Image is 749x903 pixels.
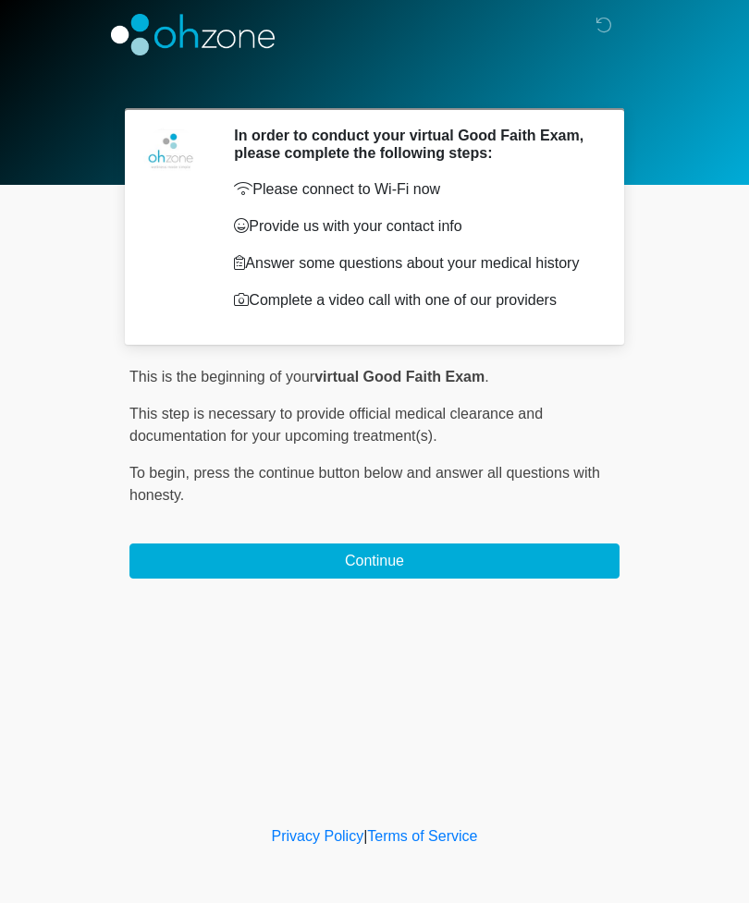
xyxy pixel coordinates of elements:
[234,252,592,275] p: Answer some questions about your medical history
[367,828,477,844] a: Terms of Service
[234,289,592,311] p: Complete a video call with one of our providers
[234,178,592,201] p: Please connect to Wi-Fi now
[485,369,488,384] span: .
[234,127,592,162] h2: In order to conduct your virtual Good Faith Exam, please complete the following steps:
[129,465,193,481] span: To begin,
[129,369,314,384] span: This is the beginning of your
[129,406,543,444] span: This step is necessary to provide official medical clearance and documentation for your upcoming ...
[111,14,275,55] img: OhZone Clinics Logo
[272,828,364,844] a: Privacy Policy
[363,828,367,844] a: |
[314,369,485,384] strong: virtual Good Faith Exam
[143,127,199,182] img: Agent Avatar
[234,215,592,238] p: Provide us with your contact info
[129,465,600,503] span: press the continue button below and answer all questions with honesty.
[116,67,633,101] h1: ‎ ‎ ‎ ‎
[129,543,620,579] button: Continue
